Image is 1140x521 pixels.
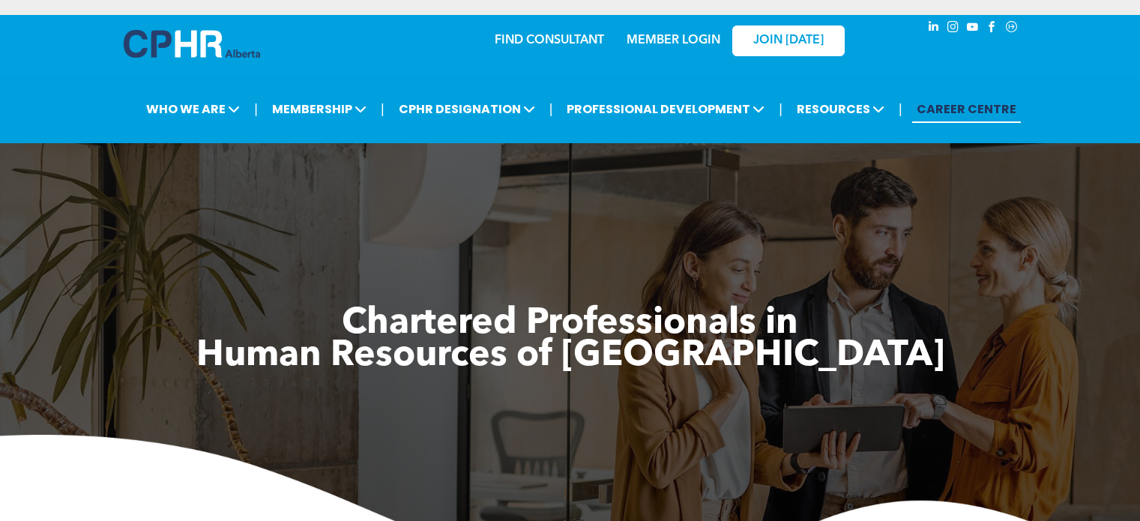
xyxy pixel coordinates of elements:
span: RESOURCES [792,95,889,123]
span: JOIN [DATE] [753,34,824,48]
span: WHO WE ARE [142,95,244,123]
a: linkedin [926,19,942,39]
li: | [779,94,782,124]
a: MEMBER LOGIN [627,34,720,46]
span: Chartered Professionals in [342,306,798,342]
a: instagram [945,19,962,39]
li: | [254,94,258,124]
span: CPHR DESIGNATION [394,95,540,123]
li: | [381,94,384,124]
img: A blue and white logo for cp alberta [124,30,260,58]
li: | [899,94,902,124]
span: MEMBERSHIP [268,95,371,123]
a: JOIN [DATE] [732,25,845,56]
a: facebook [984,19,1001,39]
a: FIND CONSULTANT [495,34,604,46]
a: CAREER CENTRE [912,95,1021,123]
li: | [549,94,553,124]
span: PROFESSIONAL DEVELOPMENT [562,95,769,123]
span: Human Resources of [GEOGRAPHIC_DATA] [196,338,944,374]
a: youtube [965,19,981,39]
a: Social network [1004,19,1020,39]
